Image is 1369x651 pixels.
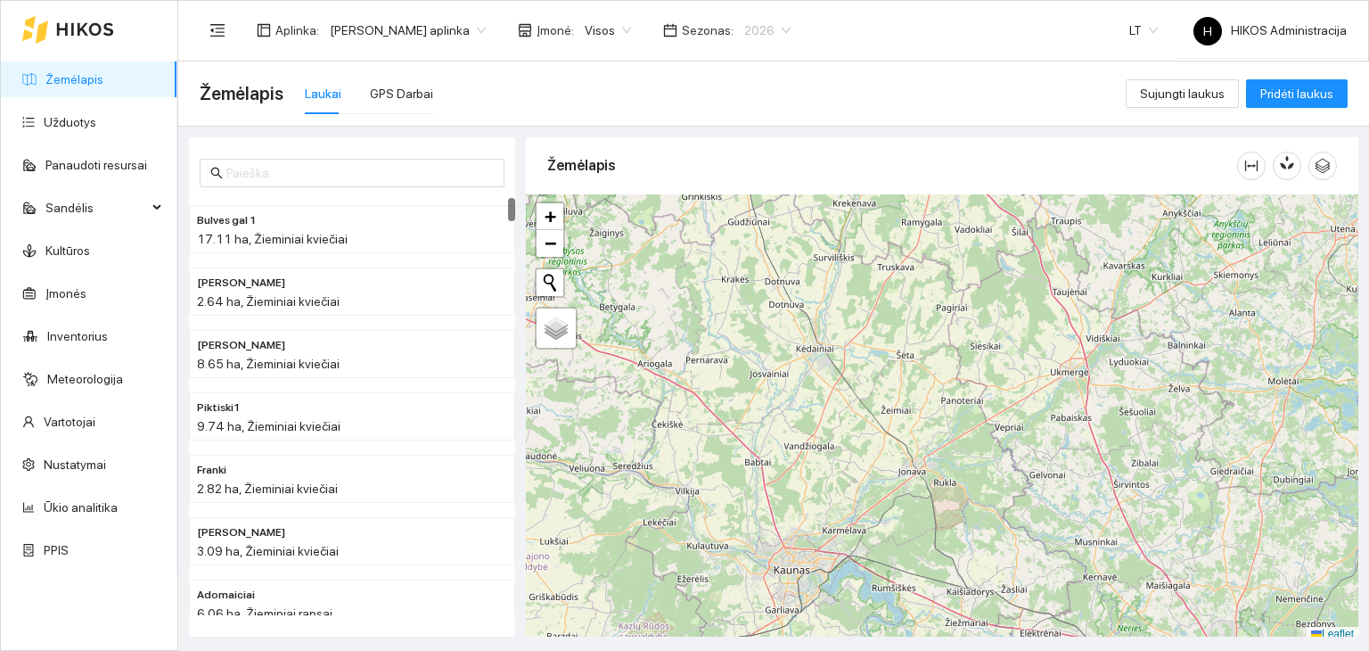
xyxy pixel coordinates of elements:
a: Zoom out [537,230,563,257]
span: Sezonas : [682,21,734,40]
span: 8.65 ha, Žieminiai kviečiai [197,357,340,371]
div: Laukai [305,84,341,103]
span: 6.06 ha, Žieminiai rapsai [197,606,332,621]
span: Sujungti laukus [1140,84,1225,103]
span: Piktiski1 [197,400,241,416]
span: layout [257,23,271,37]
a: Ūkio analitika [44,500,118,515]
span: calendar [663,23,677,37]
span: Sandėlis [45,190,147,226]
a: Žemėlapis [45,72,103,87]
span: 2.64 ha, Žieminiai kviečiai [197,294,340,309]
span: search [210,167,223,179]
span: HIKOS Administracija [1193,23,1347,37]
a: Panaudoti resursai [45,158,147,172]
a: Kultūros [45,243,90,258]
a: Leaflet [1311,628,1354,640]
span: 17.11 ha, Žieminiai kviečiai [197,232,348,246]
a: PPIS [44,543,69,557]
span: Adomaiciai [197,587,255,604]
a: Užduotys [44,115,96,129]
span: Konstantino nuoma [197,337,285,354]
button: menu-fold [200,12,235,48]
a: Sujungti laukus [1126,87,1239,101]
span: column-width [1238,159,1265,173]
input: Paieška [226,163,494,183]
span: Visos [585,17,631,44]
span: H [1203,17,1212,45]
button: Initiate a new search [537,269,563,296]
span: 2026 [744,17,791,44]
span: 2.82 ha, Žieminiai kviečiai [197,482,338,496]
a: Zoom in [537,203,563,230]
span: + [545,205,556,227]
span: Bulves gal 1 [197,212,257,229]
span: − [545,232,556,254]
span: Franki [197,462,226,479]
span: Pridėti laukus [1260,84,1333,103]
span: Franki krapal [197,275,285,292]
span: LT [1129,17,1158,44]
button: column-width [1237,152,1266,180]
a: Vartotojai [44,415,95,429]
span: Įmonė : [537,21,574,40]
span: Ričardo [197,524,285,541]
a: Įmonės [45,286,86,301]
span: 3.09 ha, Žieminiai kviečiai [197,544,339,558]
a: Inventorius [47,329,108,343]
span: 9.74 ha, Žieminiai kviečiai [197,419,340,433]
span: menu-fold [209,22,225,38]
a: Meteorologija [47,372,123,386]
span: shop [518,23,532,37]
a: Pridėti laukus [1246,87,1348,101]
div: Žemėlapis [547,140,1237,191]
span: Aplinka : [275,21,319,40]
div: GPS Darbai [370,84,433,103]
span: Žemėlapis [200,79,283,108]
button: Sujungti laukus [1126,79,1239,108]
a: Layers [537,309,576,348]
button: Pridėti laukus [1246,79,1348,108]
a: Nustatymai [44,457,106,472]
span: Jerzy Gvozdovicz aplinka [330,17,486,44]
